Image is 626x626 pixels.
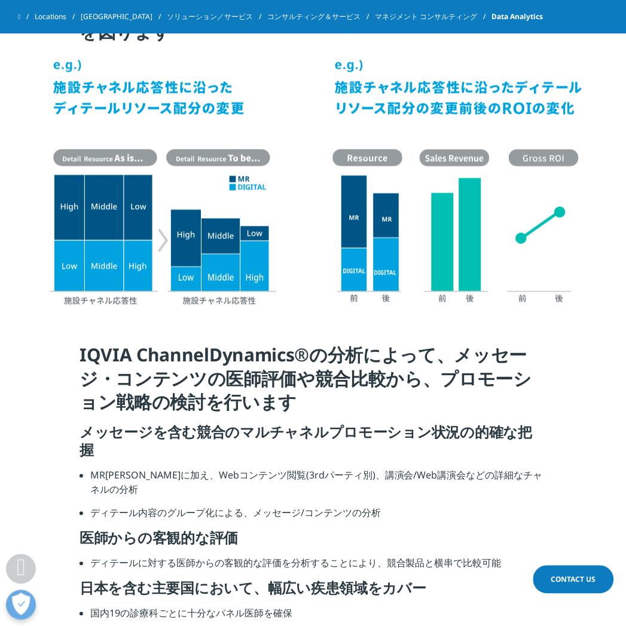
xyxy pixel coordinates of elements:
[80,579,546,606] h5: 日本を含む主要国において、幅広い疾患領域をカバー
[375,6,491,27] a: マネジメント コンサルティング
[80,529,546,556] h5: 医師からの客観的な評価
[80,424,546,468] h5: メッセージを含む競合のマルチャネルプロモーション状況の的確な把握
[90,506,546,529] li: ディテール内容のグループ化による、メッセージ/コンテンツの分析
[533,566,614,594] a: Contact Us
[267,6,375,27] a: コンサルティング＆サービス
[90,556,546,579] li: ディテールに対する医師からの客観的な評価を分析することにより、競合製品と横串で比較可能
[80,343,546,424] h4: IQVIA ChannelDynamics®の分析によって、メッセージ・コンテンツの医師評価や競合比較から、プロモーション戦略の検討を行います
[167,6,267,27] a: ソリューション／サービス
[81,6,167,27] a: [GEOGRAPHIC_DATA]
[491,6,543,27] span: Data Analytics
[6,590,36,620] button: 優先設定センターを開く
[35,6,81,27] a: Locations
[90,468,546,506] li: MR[PERSON_NAME]に加え、Webコンテンツ閲覧(3rdパーティ別)、講演会/Web講演会などの詳細なチャネルの分析
[551,575,596,585] span: Contact Us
